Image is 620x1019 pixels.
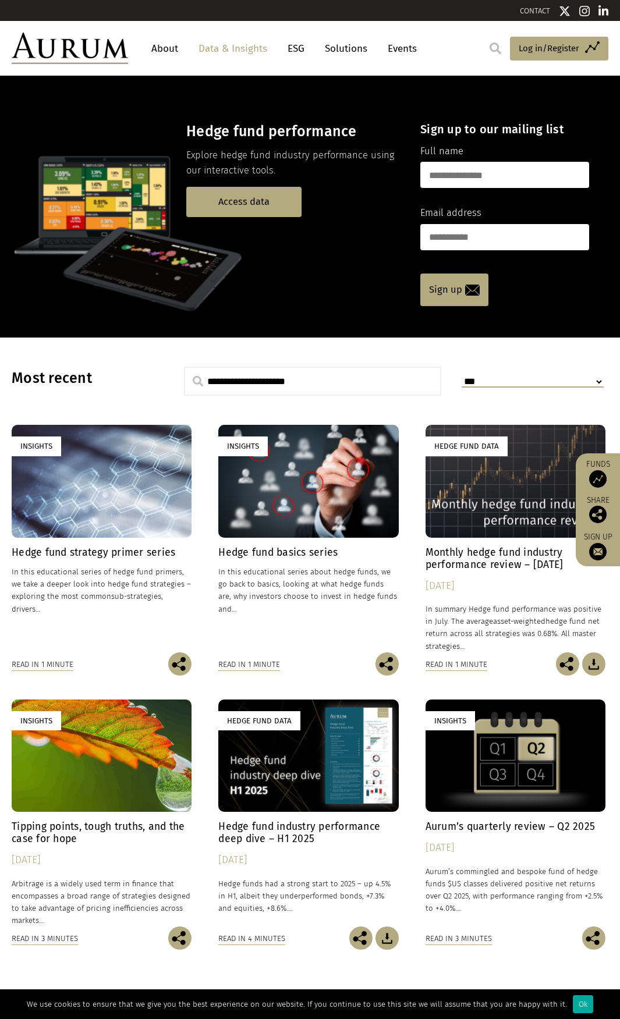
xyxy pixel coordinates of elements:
[426,603,605,652] p: In summary Hedge fund performance was positive in July. The average hedge fund net return across ...
[319,38,373,59] a: Solutions
[12,878,192,927] p: Arbitrage is a widely used term in finance that encompasses a broad range of strategies designed ...
[12,711,61,730] div: Insights
[12,566,192,615] p: In this educational series of hedge fund primers, we take a deeper look into hedge fund strategie...
[426,840,605,857] div: [DATE]
[589,470,607,488] img: Access Funds
[12,932,78,945] div: Read in 3 minutes
[582,926,605,950] img: Share this post
[186,123,400,140] h3: Hedge fund performance
[556,652,579,676] img: Share this post
[426,700,605,926] a: Insights Aurum’s quarterly review – Q2 2025 [DATE] Aurum’s commingled and bespoke fund of hedge f...
[12,425,192,652] a: Insights Hedge fund strategy primer series In this educational series of hedge fund primers, we t...
[218,425,398,652] a: Insights Hedge fund basics series In this educational series about hedge funds, we go back to bas...
[168,926,192,950] img: Share this post
[559,5,571,17] img: Twitter icon
[218,853,398,869] div: [DATE]
[218,546,398,559] h4: Hedge fund basics series
[420,205,481,221] label: Email address
[426,658,487,671] div: Read in 1 minute
[582,496,614,523] div: Share
[111,592,161,601] span: sub-strategies
[426,425,605,652] a: Hedge Fund Data Monthly hedge fund industry performance review – [DATE] [DATE] In summary Hedge f...
[146,38,184,59] a: About
[218,436,268,456] div: Insights
[12,658,73,671] div: Read in 1 minute
[420,274,488,306] a: Sign up
[426,578,605,594] div: [DATE]
[420,144,463,159] label: Full name
[579,5,590,17] img: Instagram icon
[465,285,480,296] img: email-icon
[493,617,545,626] span: asset-weighted
[218,711,300,730] div: Hedge Fund Data
[218,878,398,914] p: Hedge funds had a strong start to 2025 – up 4.5% in H1, albeit they underperformed bonds, +7.3% a...
[375,652,399,676] img: Share this post
[375,926,399,950] img: Download Article
[12,700,192,926] a: Insights Tipping points, tough truths, and the case for hope [DATE] Arbitrage is a widely used te...
[382,38,417,59] a: Events
[193,376,203,386] img: search.svg
[490,42,501,54] img: search.svg
[218,821,398,845] h4: Hedge fund industry performance deep dive – H1 2025
[573,995,593,1013] div: Ok
[12,821,192,845] h4: Tipping points, tough truths, and the case for hope
[186,148,400,179] p: Explore hedge fund industry performance using our interactive tools.
[218,932,285,945] div: Read in 4 minutes
[582,532,614,560] a: Sign up
[426,546,605,571] h4: Monthly hedge fund industry performance review – [DATE]
[420,122,589,136] h4: Sign up to our mailing list
[193,38,273,59] a: Data & Insights
[12,546,192,559] h4: Hedge fund strategy primer series
[589,543,607,560] img: Sign up to our newsletter
[510,37,608,61] a: Log in/Register
[582,652,605,676] img: Download Article
[168,652,192,676] img: Share this post
[519,41,579,55] span: Log in/Register
[582,459,614,488] a: Funds
[12,853,192,869] div: [DATE]
[186,187,302,216] a: Access data
[218,566,398,615] p: In this educational series about hedge funds, we go back to basics, looking at what hedge funds a...
[426,711,475,730] div: Insights
[520,6,550,15] a: CONTACT
[426,932,492,945] div: Read in 3 minutes
[426,436,508,456] div: Hedge Fund Data
[218,658,280,671] div: Read in 1 minute
[349,926,373,950] img: Share this post
[589,506,607,523] img: Share this post
[282,38,310,59] a: ESG
[12,436,61,456] div: Insights
[12,33,128,64] img: Aurum
[218,700,398,926] a: Hedge Fund Data Hedge fund industry performance deep dive – H1 2025 [DATE] Hedge funds had a stro...
[426,865,605,915] p: Aurum’s commingled and bespoke fund of hedge funds $US classes delivered positive net returns ove...
[12,370,157,387] h3: Most recent
[598,5,609,17] img: Linkedin icon
[426,821,605,833] h4: Aurum’s quarterly review – Q2 2025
